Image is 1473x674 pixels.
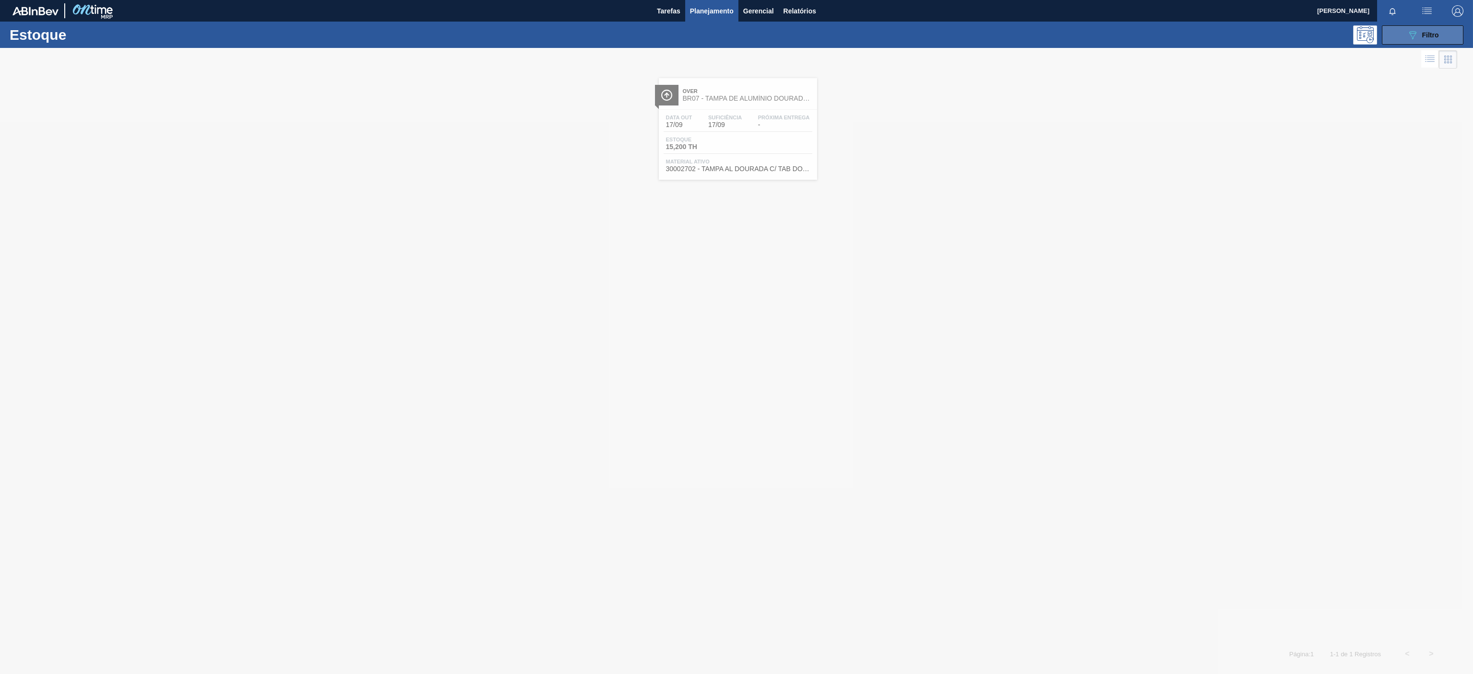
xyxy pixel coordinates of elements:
[743,5,774,17] span: Gerencial
[657,5,680,17] span: Tarefas
[1353,25,1377,45] div: Pogramando: nenhum usuário selecionado
[1377,4,1408,18] button: Notificações
[1422,31,1439,39] span: Filtro
[10,29,162,40] h1: Estoque
[783,5,816,17] span: Relatórios
[12,7,58,15] img: TNhmsLtSVTkK8tSr43FrP2fwEKptu5GPRR3wAAAABJRU5ErkJggg==
[1421,5,1433,17] img: userActions
[1382,25,1463,45] button: Filtro
[690,5,734,17] span: Planejamento
[1452,5,1463,17] img: Logout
